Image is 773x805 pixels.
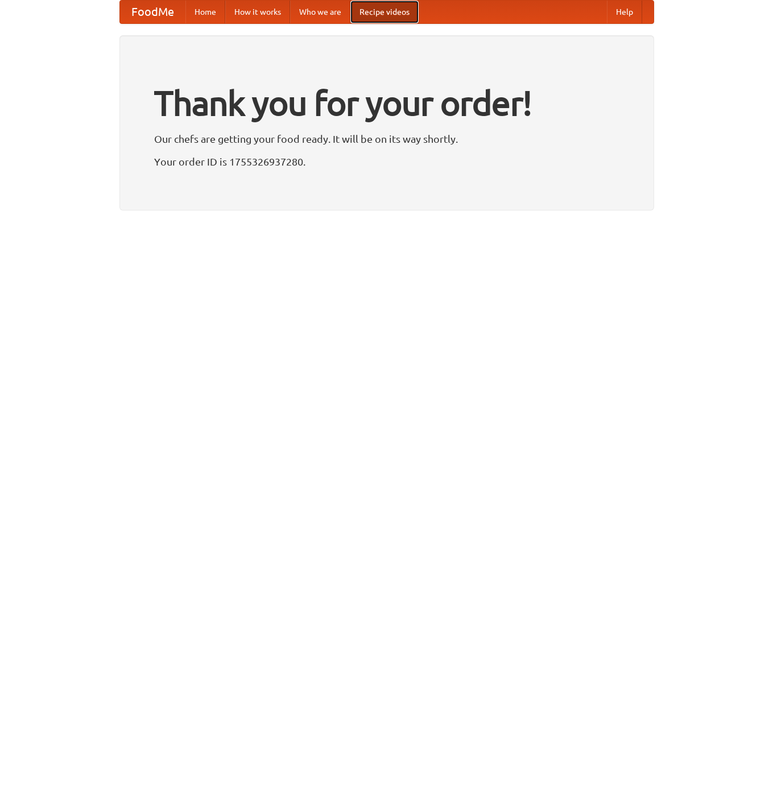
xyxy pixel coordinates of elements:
[185,1,225,23] a: Home
[154,153,619,170] p: Your order ID is 1755326937280.
[154,130,619,147] p: Our chefs are getting your food ready. It will be on its way shortly.
[607,1,642,23] a: Help
[120,1,185,23] a: FoodMe
[154,76,619,130] h1: Thank you for your order!
[290,1,350,23] a: Who we are
[225,1,290,23] a: How it works
[350,1,419,23] a: Recipe videos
